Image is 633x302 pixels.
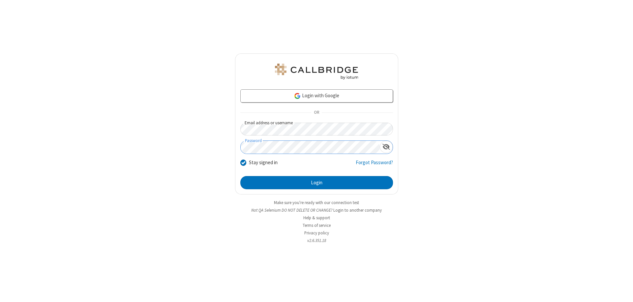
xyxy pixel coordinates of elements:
li: Not QA Selenium DO NOT DELETE OR CHANGE? [235,207,398,213]
a: Terms of service [303,223,331,228]
label: Stay signed in [249,159,278,166]
a: Help & support [303,215,330,221]
img: QA Selenium DO NOT DELETE OR CHANGE [274,64,359,79]
div: Show password [380,141,393,153]
li: v2.6.351.18 [235,237,398,244]
input: Email address or username [240,123,393,136]
input: Password [241,141,380,154]
img: google-icon.png [294,92,301,100]
button: Login to another company [333,207,382,213]
button: Login [240,176,393,189]
a: Privacy policy [304,230,329,236]
a: Login with Google [240,89,393,103]
a: Make sure you're ready with our connection test [274,200,359,205]
span: OR [311,108,322,117]
a: Forgot Password? [356,159,393,171]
